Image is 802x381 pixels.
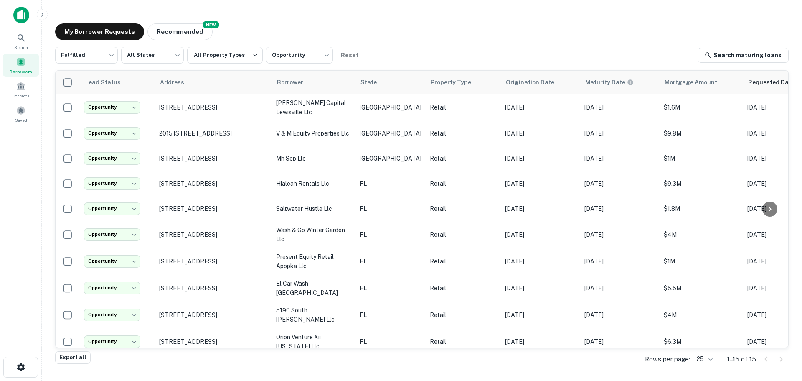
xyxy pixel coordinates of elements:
[505,230,576,239] p: [DATE]
[159,284,268,292] p: [STREET_ADDRESS]
[276,306,351,324] p: 5190 south [PERSON_NAME] llc
[430,257,497,266] p: Retail
[84,202,140,215] div: Opportunity
[360,103,421,112] p: [GEOGRAPHIC_DATA]
[159,130,268,137] p: 2015 [STREET_ADDRESS]
[13,92,29,99] span: Contacts
[14,44,28,51] span: Search
[760,314,802,354] div: Chat Widget
[159,338,268,345] p: [STREET_ADDRESS]
[505,337,576,346] p: [DATE]
[430,284,497,293] p: Retail
[187,47,263,64] button: All Property Types
[203,21,219,28] div: NEW
[276,154,351,163] p: mh sep llc
[698,48,789,63] a: Search maturing loans
[159,205,268,212] p: [STREET_ADDRESS]
[665,77,728,87] span: Mortgage Amount
[360,284,421,293] p: FL
[430,179,497,188] p: Retail
[430,103,497,112] p: Retail
[360,129,421,138] p: [GEOGRAPHIC_DATA]
[664,337,739,346] p: $6.3M
[55,44,118,66] div: Fulfilled
[15,117,27,123] span: Saved
[84,152,140,164] div: Opportunity
[55,351,91,364] button: Export all
[430,204,497,213] p: Retail
[147,23,213,40] button: Recommended
[505,179,576,188] p: [DATE]
[426,71,501,94] th: Property Type
[585,78,634,87] div: Maturity dates displayed may be estimated. Please contact the lender for the most accurate maturi...
[276,204,351,213] p: saltwater hustle llc
[664,204,739,213] p: $1.8M
[84,228,140,240] div: Opportunity
[505,103,576,112] p: [DATE]
[584,257,655,266] p: [DATE]
[430,310,497,320] p: Retail
[355,71,426,94] th: State
[584,154,655,163] p: [DATE]
[645,354,690,364] p: Rows per page:
[727,354,756,364] p: 1–15 of 15
[159,258,268,265] p: [STREET_ADDRESS]
[85,77,132,87] span: Lead Status
[84,335,140,348] div: Opportunity
[3,78,39,101] a: Contacts
[276,98,351,117] p: [PERSON_NAME] capital lewisville llc
[84,101,140,113] div: Opportunity
[55,23,144,40] button: My Borrower Requests
[360,204,421,213] p: FL
[505,129,576,138] p: [DATE]
[506,77,565,87] span: Origination Date
[360,310,421,320] p: FL
[660,71,743,94] th: Mortgage Amount
[664,284,739,293] p: $5.5M
[360,154,421,163] p: [GEOGRAPHIC_DATA]
[159,311,268,319] p: [STREET_ADDRESS]
[664,103,739,112] p: $1.6M
[505,284,576,293] p: [DATE]
[360,179,421,188] p: FL
[584,230,655,239] p: [DATE]
[84,255,140,267] div: Opportunity
[430,129,497,138] p: Retail
[360,257,421,266] p: FL
[276,332,351,351] p: orion venture xii [US_STATE] llc
[155,71,272,94] th: Address
[266,44,333,66] div: Opportunity
[336,47,363,64] button: Reset
[585,78,625,87] h6: Maturity Date
[584,129,655,138] p: [DATE]
[430,337,497,346] p: Retail
[360,337,421,346] p: FL
[159,231,268,238] p: [STREET_ADDRESS]
[430,230,497,239] p: Retail
[505,204,576,213] p: [DATE]
[501,71,580,94] th: Origination Date
[3,102,39,125] a: Saved
[505,257,576,266] p: [DATE]
[664,179,739,188] p: $9.3M
[276,279,351,297] p: el car wash [GEOGRAPHIC_DATA]
[3,54,39,77] a: Borrowers
[84,282,140,294] div: Opportunity
[431,77,482,87] span: Property Type
[3,30,39,52] a: Search
[584,337,655,346] p: [DATE]
[505,154,576,163] p: [DATE]
[80,71,155,94] th: Lead Status
[584,310,655,320] p: [DATE]
[360,230,421,239] p: FL
[276,129,351,138] p: v & m equity properties llc
[159,180,268,187] p: [STREET_ADDRESS]
[276,252,351,271] p: present equity retail apopka llc
[84,127,140,139] div: Opportunity
[360,77,388,87] span: State
[693,353,714,365] div: 25
[159,155,268,162] p: [STREET_ADDRESS]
